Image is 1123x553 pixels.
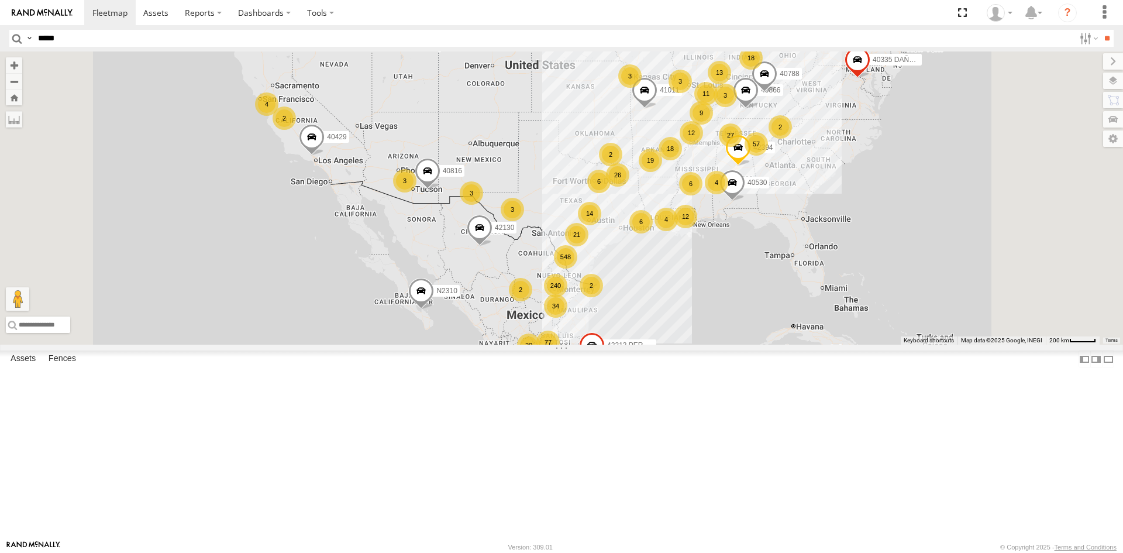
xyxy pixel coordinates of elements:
div: © Copyright 2025 - [1000,544,1117,551]
label: Map Settings [1103,130,1123,147]
div: 34 [544,294,567,318]
div: 4 [255,92,278,116]
span: 40788 [780,70,799,78]
div: 27 [719,123,742,147]
div: 14 [578,202,601,225]
button: Keyboard shortcuts [904,336,954,345]
div: 18 [739,46,763,70]
span: 40866 [761,86,780,94]
label: Search Filter Options [1075,30,1100,47]
div: 3 [618,64,642,88]
span: 200 km [1049,337,1069,344]
div: 2 [769,115,792,139]
span: 40530 [747,178,767,187]
label: Fences [43,351,82,367]
a: Terms (opens in new tab) [1105,338,1118,343]
div: 11 [694,82,718,105]
div: Ryan Roxas [983,4,1017,22]
div: 3 [460,181,483,205]
div: 4 [705,171,728,194]
div: 3 [393,169,416,193]
div: 2 [273,107,296,130]
div: 13 [708,61,731,84]
div: 26 [606,163,629,187]
div: 3 [714,84,737,107]
div: 6 [629,210,653,233]
label: Search Query [25,30,34,47]
a: Visit our Website [6,541,60,553]
div: 18 [659,137,682,160]
div: Version: 309.01 [508,544,553,551]
span: 42313 PERDIDO 102025 [607,341,686,349]
i: ? [1058,4,1077,22]
div: 4 [654,208,678,231]
div: 3 [669,70,692,93]
div: 2 [509,278,532,301]
span: 41011 [660,86,679,94]
div: 21 [565,223,588,246]
label: Measure [6,111,22,128]
span: Map data ©2025 Google, INEGI [961,337,1042,344]
div: 3 [501,198,524,221]
span: 40816 [443,166,462,174]
div: 6 [679,172,702,195]
div: 12 [674,205,697,228]
button: Map Scale: 200 km per 42 pixels [1046,336,1100,345]
button: Zoom in [6,57,22,73]
div: 12 [680,121,703,145]
div: 57 [745,132,768,156]
div: 2 [599,143,622,166]
div: 240 [544,274,567,297]
span: N2310 [436,287,457,295]
span: 40335 DAÑADO [873,56,924,64]
div: 548 [554,245,577,269]
span: 42130 [495,223,514,231]
div: 2 [580,274,603,297]
button: Zoom out [6,73,22,90]
div: 20 [517,334,540,357]
label: Hide Summary Table [1103,351,1114,367]
button: Zoom Home [6,90,22,105]
label: Dock Summary Table to the Right [1090,351,1102,367]
img: rand-logo.svg [12,9,73,17]
div: 6 [587,170,611,193]
a: Terms and Conditions [1055,544,1117,551]
div: 9 [690,101,713,125]
div: 19 [639,149,662,172]
label: Dock Summary Table to the Left [1079,351,1090,367]
div: 77 [536,331,560,354]
button: Drag Pegman onto the map to open Street View [6,287,29,311]
span: 40429 [327,132,346,140]
label: Assets [5,351,42,367]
